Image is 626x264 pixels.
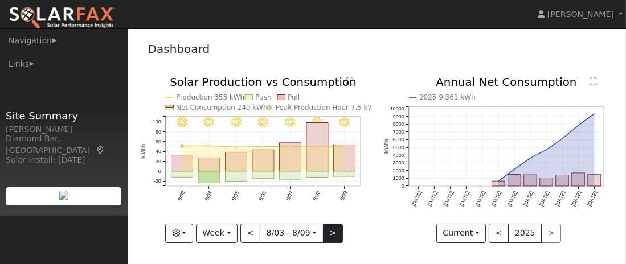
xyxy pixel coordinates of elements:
i: 8/07 - MostlyClear [285,117,296,127]
text: 3000 [392,160,404,166]
circle: onclick="" [578,125,580,127]
text: 20 [156,159,161,164]
i: 8/06 - MostlyClear [258,117,268,127]
text: 0 [158,168,161,174]
text: [DATE] [506,191,518,208]
circle: onclick="" [262,146,264,148]
text: [DATE] [443,191,455,208]
div: [PERSON_NAME] [6,123,122,135]
text: 2025 9,361 kWh [419,94,476,102]
rect: onclick="" [334,145,355,172]
text: [DATE] [571,191,583,208]
button: 2025 [508,224,542,243]
text: kWh [383,139,390,154]
text: [DATE] [474,191,486,208]
div: Solar Install: [DATE] [6,154,122,166]
circle: onclick="" [235,146,238,148]
text:  [590,77,598,86]
rect: onclick="" [198,172,220,184]
text: kWh [140,144,147,159]
text: 9000 [392,114,404,119]
text: Solar Production vs Consumption [170,76,357,89]
text: [DATE] [459,191,470,208]
text: Net Consumption 240 kWh [176,104,268,112]
img: SolarFax [9,6,116,30]
button: 8/03 - 8/09 [260,224,324,243]
text: Peak Production Hour 7.5 kWh [276,104,379,112]
rect: onclick="" [252,150,274,172]
circle: onclick="" [289,146,292,148]
text: 40 [156,149,161,155]
text: [DATE] [490,191,502,208]
text: 8/06 [258,191,267,202]
rect: onclick="" [492,181,505,187]
button: < [489,224,509,243]
text: Pull [288,94,300,102]
text: [DATE] [427,191,439,208]
button: > [323,224,343,243]
text: 5000 [392,145,404,150]
text: [DATE] [539,191,551,208]
rect: onclick="" [306,123,328,172]
rect: onclick="" [171,172,193,178]
text: 0 [402,183,404,189]
circle: onclick="" [497,180,500,183]
span: [PERSON_NAME] [547,10,614,19]
i: 8/05 - Clear [231,117,242,127]
text: [DATE] [411,191,423,208]
text: 10000 [390,106,404,112]
text: 100 [152,119,161,125]
text: 8/05 [231,191,240,202]
rect: onclick="" [556,175,568,187]
rect: onclick="" [280,143,301,171]
i: 8/03 - Clear [177,117,187,127]
text: 8/09 [339,191,349,202]
i: 8/04 - MostlyClear [204,117,214,127]
text: [DATE] [522,191,534,208]
text: 7000 [392,129,404,135]
rect: onclick="" [508,175,521,187]
text: Production 353 kWh [176,94,244,102]
text: 8/04 [204,191,213,202]
rect: onclick="" [306,172,328,178]
text: 8/08 [312,191,321,202]
circle: onclick="" [513,168,515,171]
i: 8/09 - MostlyClear [339,117,350,127]
rect: onclick="" [572,173,584,186]
rect: onclick="" [225,152,247,171]
text: 8/07 [285,191,294,202]
text: [DATE] [555,191,567,208]
button: Current [436,224,486,243]
a: Map [96,146,106,155]
text: Push [255,94,271,102]
text: -20 [154,179,161,184]
rect: onclick="" [171,156,193,172]
button: Week [196,224,238,243]
circle: onclick="" [529,157,531,159]
circle: onclick="" [562,138,564,140]
text: 2000 [392,168,404,174]
rect: onclick="" [252,172,274,179]
rect: onclick="" [280,172,301,180]
text: 8/03 [177,191,186,202]
text: Annual Net Consumption [436,76,577,89]
circle: onclick="" [181,145,183,147]
text: 4000 [392,152,404,158]
circle: onclick="" [594,113,596,115]
img: retrieve [59,191,68,200]
text: 8000 [392,122,404,127]
rect: onclick="" [225,172,247,182]
circle: onclick="" [316,146,318,148]
text: 1000 [392,176,404,181]
text: 60 [156,139,161,145]
rect: onclick="" [588,175,600,187]
span: Site Summary [6,108,122,123]
rect: onclick="" [540,178,553,187]
rect: onclick="" [334,172,355,177]
a: Dashboard [148,42,210,56]
rect: onclick="" [524,175,537,187]
button: < [240,224,260,243]
text: 6000 [392,137,404,143]
text: [DATE] [587,191,599,208]
div: Diamond Bar, [GEOGRAPHIC_DATA] [6,133,122,156]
